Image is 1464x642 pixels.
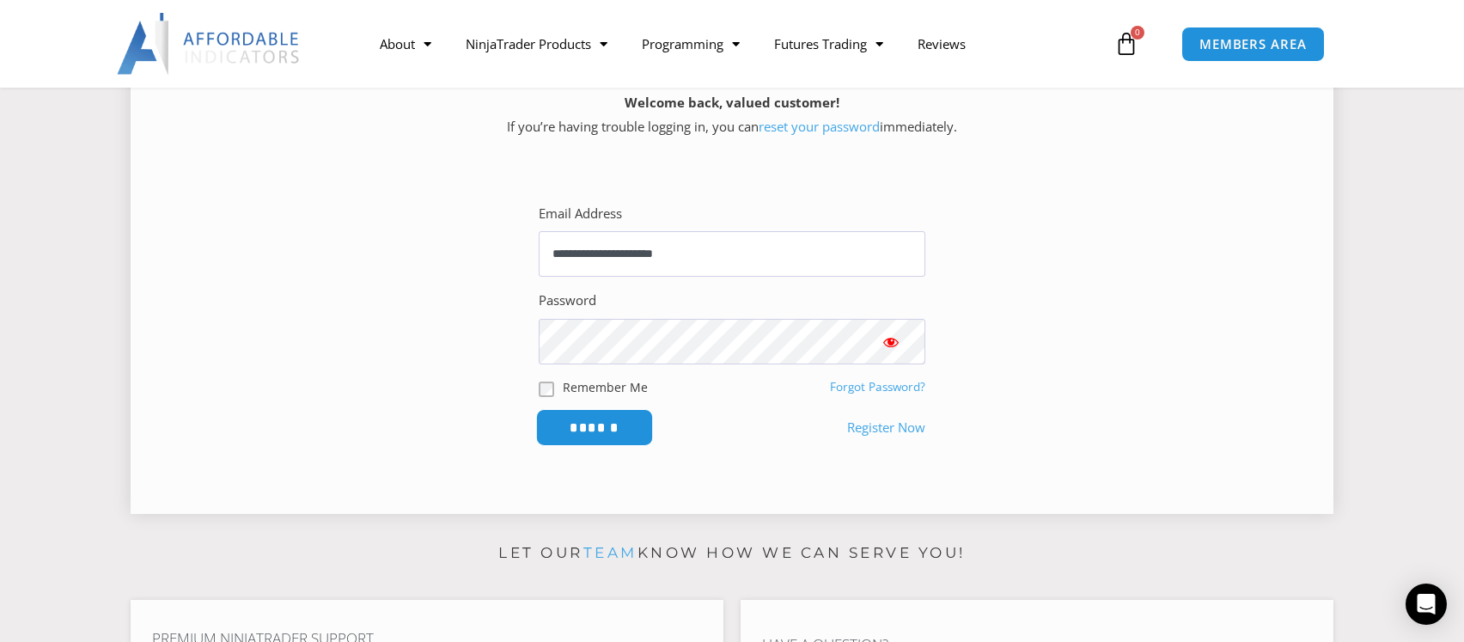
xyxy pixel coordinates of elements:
a: Programming [625,24,757,64]
div: Open Intercom Messenger [1406,584,1447,625]
a: reset your password [759,118,880,135]
a: Futures Trading [757,24,900,64]
label: Remember Me [563,378,648,396]
a: Register Now [847,416,925,440]
a: MEMBERS AREA [1181,27,1325,62]
p: If you’re having trouble logging in, you can immediately. [161,91,1303,139]
button: Show password [857,319,925,364]
a: About [363,24,448,64]
a: NinjaTrader Products [448,24,625,64]
strong: Welcome back, valued customer! [625,94,839,111]
a: Forgot Password? [830,379,925,394]
p: Let our know how we can serve you! [131,540,1333,567]
span: 0 [1131,26,1144,40]
img: LogoAI | Affordable Indicators – NinjaTrader [117,13,302,75]
a: 0 [1089,19,1164,69]
a: Reviews [900,24,983,64]
nav: Menu [363,24,1110,64]
label: Email Address [539,202,622,226]
label: Password [539,289,596,313]
span: MEMBERS AREA [1199,38,1307,51]
a: team [583,544,637,561]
